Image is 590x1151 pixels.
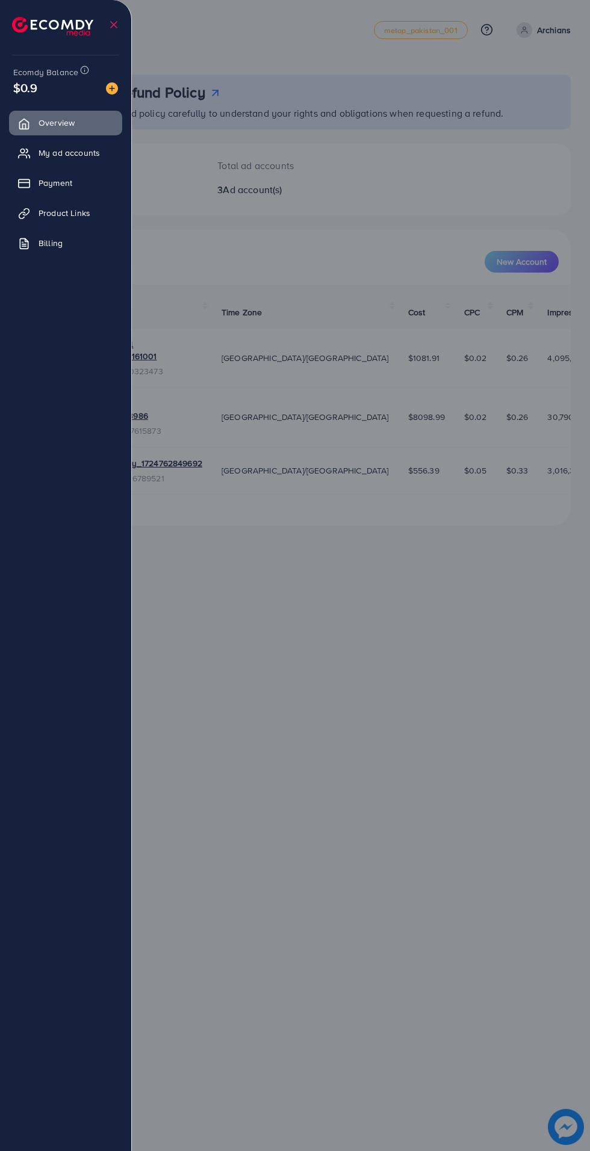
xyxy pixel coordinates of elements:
span: Payment [39,177,72,189]
img: image [106,82,118,94]
span: My ad accounts [39,147,100,159]
a: Overview [9,111,122,135]
span: Ecomdy Balance [13,66,78,78]
span: $0.9 [13,79,38,96]
span: Product Links [39,207,90,219]
a: My ad accounts [9,141,122,165]
a: Payment [9,171,122,195]
span: Billing [39,237,63,249]
a: Product Links [9,201,122,225]
span: Overview [39,117,75,129]
a: Billing [9,231,122,255]
img: logo [12,17,93,35]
